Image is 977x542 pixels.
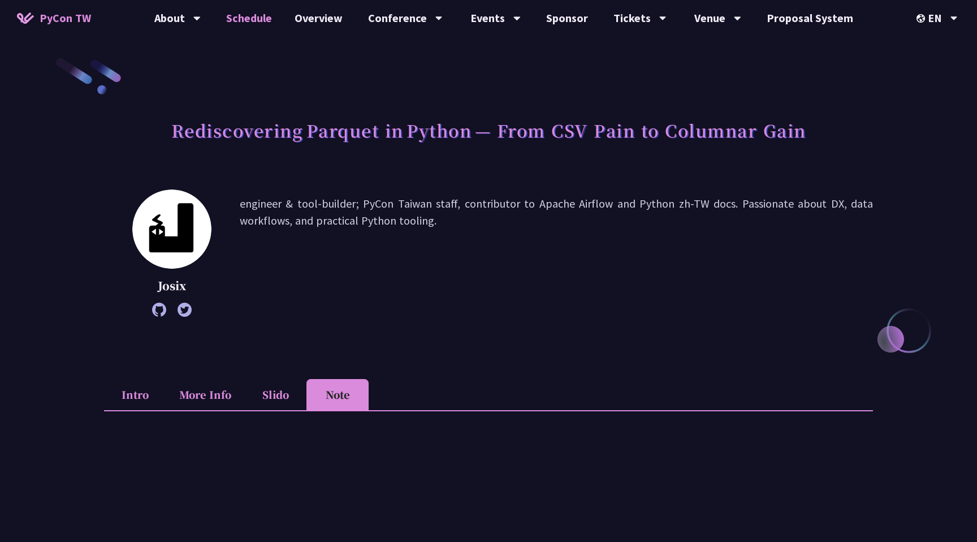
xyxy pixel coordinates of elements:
[40,10,91,27] span: PyCon TW
[306,379,369,410] li: Note
[171,113,806,147] h1: Rediscovering Parquet in Python — From CSV Pain to Columnar Gain
[240,195,873,311] p: engineer & tool-builder; PyCon Taiwan staff, contributor to Apache Airflow and Python zh-TW docs....
[244,379,306,410] li: Slido
[917,14,928,23] img: Locale Icon
[17,12,34,24] img: Home icon of PyCon TW 2025
[132,277,211,294] p: Josix
[6,4,102,32] a: PyCon TW
[104,379,166,410] li: Intro
[166,379,244,410] li: More Info
[132,190,211,269] img: Josix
